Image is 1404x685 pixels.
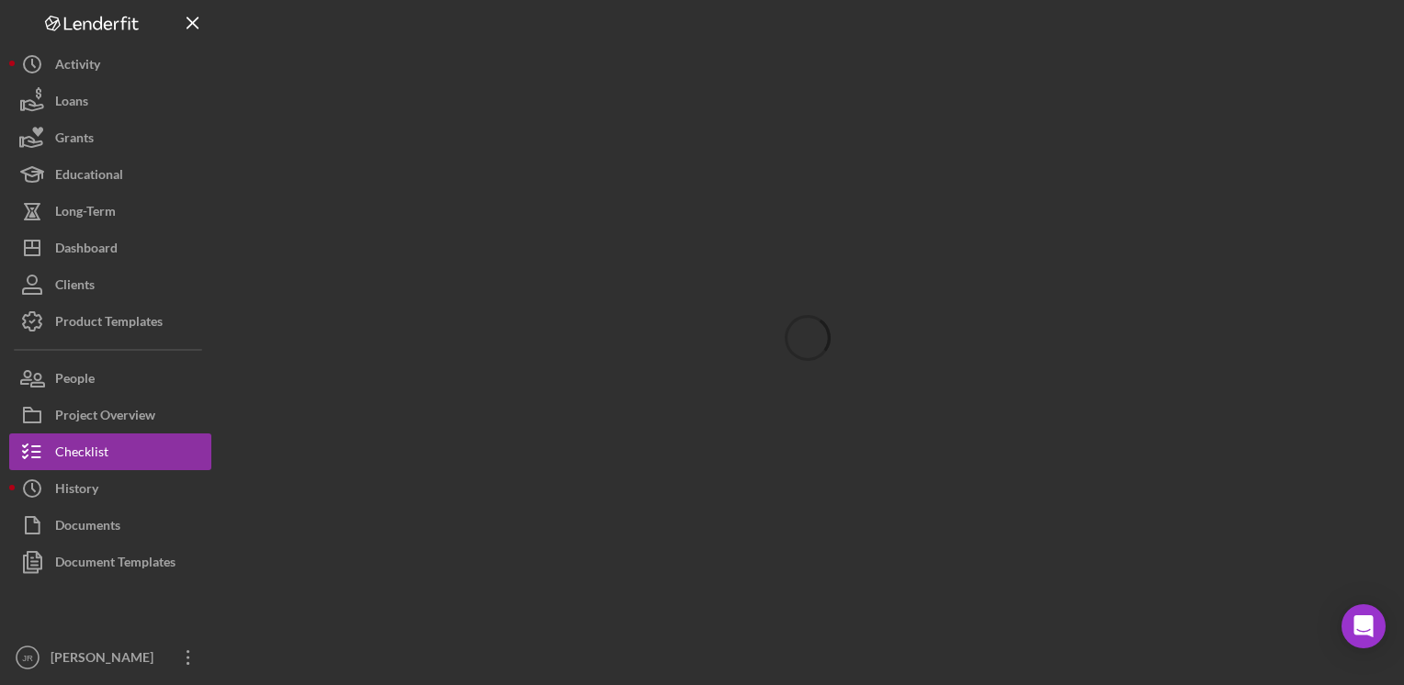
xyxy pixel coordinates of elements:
div: Clients [55,266,95,308]
button: Clients [9,266,211,303]
div: Educational [55,156,123,197]
button: JR[PERSON_NAME] [9,639,211,676]
button: Long-Term [9,193,211,230]
div: Loans [55,83,88,124]
button: Activity [9,46,211,83]
div: Open Intercom Messenger [1342,604,1386,648]
div: Activity [55,46,100,87]
button: Product Templates [9,303,211,340]
div: Checklist [55,433,108,475]
div: Product Templates [55,303,163,344]
button: Project Overview [9,397,211,433]
button: Document Templates [9,544,211,580]
button: Educational [9,156,211,193]
div: Document Templates [55,544,175,585]
button: Loans [9,83,211,119]
button: Documents [9,507,211,544]
div: [PERSON_NAME] [46,639,165,680]
div: Project Overview [55,397,155,438]
button: Grants [9,119,211,156]
div: People [55,360,95,401]
div: Long-Term [55,193,116,234]
button: Checklist [9,433,211,470]
div: Dashboard [55,230,118,271]
button: People [9,360,211,397]
div: History [55,470,98,511]
button: Dashboard [9,230,211,266]
text: JR [22,653,33,663]
div: Grants [55,119,94,161]
div: Documents [55,507,120,548]
button: History [9,470,211,507]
